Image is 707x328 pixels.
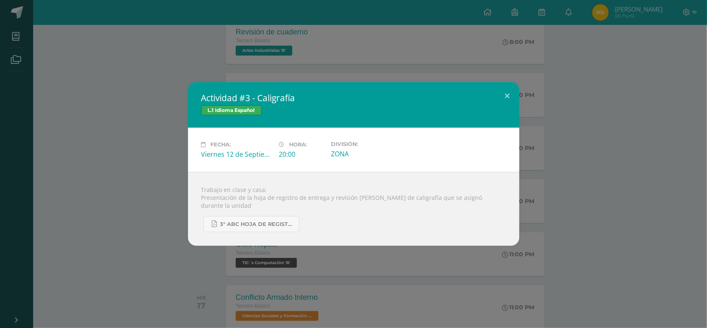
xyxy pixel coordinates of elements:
span: Fecha: [211,141,231,148]
div: Trabajo en clase y casa: Presentación de la hoja de registro de entrega y revisión [PERSON_NAME] ... [188,172,519,246]
div: Viernes 12 de Septiembre [201,150,273,159]
span: L.1 Idioma Español [201,105,262,115]
div: 20:00 [279,150,324,159]
span: Hora: [290,141,307,148]
span: 3° ABC HOJA DE REGISTRO - UNIDAD FINAL.pdf [220,221,295,228]
h2: Actividad #3 - Caligrafía [201,92,506,104]
div: ZONA [331,149,402,158]
a: 3° ABC HOJA DE REGISTRO - UNIDAD FINAL.pdf [203,216,299,232]
label: División: [331,141,402,147]
button: Close (Esc) [496,82,519,110]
